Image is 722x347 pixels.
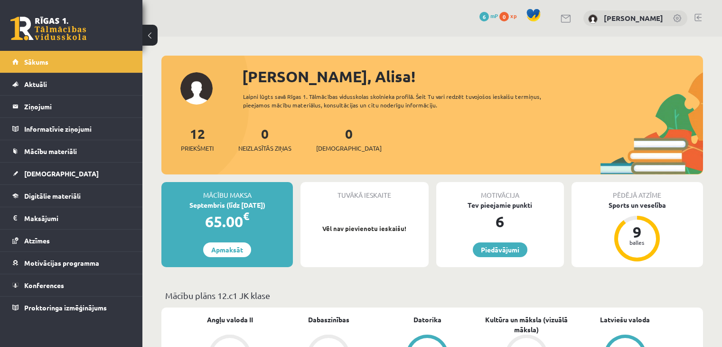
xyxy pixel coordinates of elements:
[413,315,441,325] a: Datorika
[12,140,131,162] a: Mācību materiāli
[181,144,214,153] span: Priekšmeti
[623,224,651,240] div: 9
[12,230,131,251] a: Atzīmes
[161,200,293,210] div: Septembris (līdz [DATE])
[24,236,50,245] span: Atzīmes
[600,315,650,325] a: Latviešu valoda
[10,17,86,40] a: Rīgas 1. Tālmācības vidusskola
[479,12,489,21] span: 6
[436,210,564,233] div: 6
[24,96,131,117] legend: Ziņojumi
[316,144,382,153] span: [DEMOGRAPHIC_DATA]
[604,13,663,23] a: [PERSON_NAME]
[12,207,131,229] a: Maksājumi
[12,185,131,207] a: Digitālie materiāli
[24,259,99,267] span: Motivācijas programma
[12,163,131,184] a: [DEMOGRAPHIC_DATA]
[490,12,498,19] span: mP
[499,12,521,19] a: 0 xp
[24,169,99,178] span: [DEMOGRAPHIC_DATA]
[572,182,703,200] div: Pēdējā atzīme
[510,12,516,19] span: xp
[161,210,293,233] div: 65.00
[24,80,47,88] span: Aktuāli
[165,289,699,302] p: Mācību plāns 12.c1 JK klase
[308,315,349,325] a: Dabaszinības
[436,182,564,200] div: Motivācija
[12,274,131,296] a: Konferences
[12,252,131,274] a: Motivācijas programma
[207,315,253,325] a: Angļu valoda II
[181,125,214,153] a: 12Priekšmeti
[238,144,291,153] span: Neizlasītās ziņas
[572,200,703,210] div: Sports un veselība
[203,242,251,257] a: Apmaksāt
[305,224,423,233] p: Vēl nav pievienotu ieskaišu!
[24,303,107,312] span: Proktoringa izmēģinājums
[24,192,81,200] span: Digitālie materiāli
[24,118,131,140] legend: Informatīvie ziņojumi
[499,12,509,21] span: 0
[12,118,131,140] a: Informatīvie ziņojumi
[12,51,131,73] a: Sākums
[12,73,131,95] a: Aktuāli
[479,12,498,19] a: 6 mP
[572,200,703,263] a: Sports un veselība 9 balles
[436,200,564,210] div: Tev pieejamie punkti
[24,207,131,229] legend: Maksājumi
[12,297,131,318] a: Proktoringa izmēģinājums
[238,125,291,153] a: 0Neizlasītās ziņas
[473,242,527,257] a: Piedāvājumi
[316,125,382,153] a: 0[DEMOGRAPHIC_DATA]
[623,240,651,245] div: balles
[12,96,131,117] a: Ziņojumi
[24,281,64,289] span: Konferences
[300,182,428,200] div: Tuvākā ieskaite
[24,147,77,155] span: Mācību materiāli
[242,65,703,88] div: [PERSON_NAME], Alisa!
[161,182,293,200] div: Mācību maksa
[243,209,249,223] span: €
[243,92,568,109] div: Laipni lūgts savā Rīgas 1. Tālmācības vidusskolas skolnieka profilā. Šeit Tu vari redzēt tuvojošo...
[588,14,598,24] img: Alisa Griščuka
[24,58,48,66] span: Sākums
[477,315,576,335] a: Kultūra un māksla (vizuālā māksla)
